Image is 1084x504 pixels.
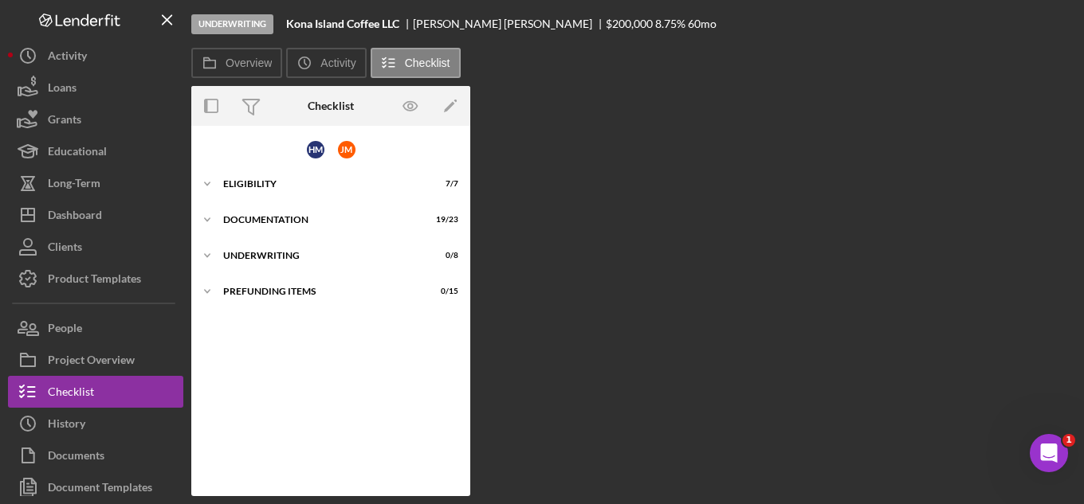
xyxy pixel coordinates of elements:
div: Prefunding Items [223,287,418,296]
button: Document Templates [8,471,183,503]
button: Educational [8,135,183,167]
button: People [8,312,183,344]
div: Underwriting [223,251,418,260]
div: Clients [48,231,82,267]
div: History [48,408,85,443]
div: Underwriting [191,14,273,34]
div: Dashboard [48,199,102,235]
div: People [48,312,82,348]
div: 19 / 23 [430,215,458,225]
button: Checklist [371,48,461,78]
span: $200,000 [606,17,653,30]
div: [PERSON_NAME] [PERSON_NAME] [413,18,606,30]
div: 0 / 15 [430,287,458,296]
div: Educational [48,135,107,171]
div: H M [307,141,324,158]
div: Checklist [308,100,354,112]
b: Kona Island Coffee LLC [286,18,399,30]
button: Project Overview [8,344,183,376]
div: Documents [48,440,104,475]
iframe: Intercom live chat [1030,434,1068,472]
button: Loans [8,72,183,104]
div: Loans [48,72,77,107]
button: Dashboard [8,199,183,231]
div: Checklist [48,376,94,412]
button: Checklist [8,376,183,408]
div: J M [338,141,355,158]
div: 8.75 % [655,18,685,30]
span: 1 [1062,434,1075,447]
button: History [8,408,183,440]
div: Documentation [223,215,418,225]
div: Grants [48,104,81,139]
div: Activity [48,40,87,76]
div: 60 mo [688,18,717,30]
label: Overview [226,57,272,69]
div: Product Templates [48,263,141,299]
button: Documents [8,440,183,471]
div: Long-Term [48,167,100,203]
button: Long-Term [8,167,183,199]
div: 7 / 7 [430,179,458,189]
div: Project Overview [48,344,135,380]
label: Activity [320,57,355,69]
button: Overview [191,48,282,78]
button: Grants [8,104,183,135]
button: Product Templates [8,263,183,295]
div: 0 / 8 [430,251,458,260]
button: Activity [286,48,366,78]
div: Eligibility [223,179,418,189]
label: Checklist [405,57,450,69]
button: Clients [8,231,183,263]
button: Activity [8,40,183,72]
